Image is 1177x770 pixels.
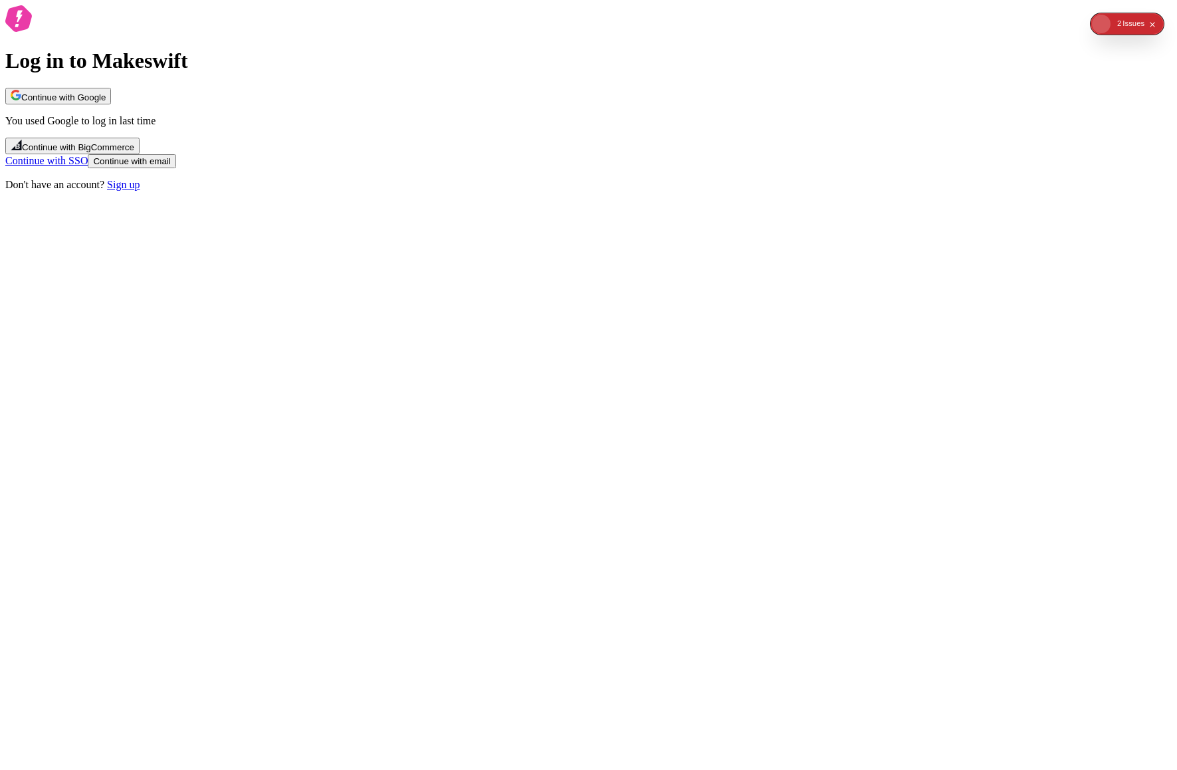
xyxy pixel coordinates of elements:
span: Continue with Google [21,92,106,102]
button: Continue with email [88,154,175,168]
p: You used Google to log in last time [5,115,1172,127]
a: Sign up [107,179,140,190]
p: Don't have an account? [5,179,1172,191]
h1: Log in to Makeswift [5,49,1172,73]
a: Continue with SSO [5,155,88,166]
span: Continue with email [93,156,170,166]
span: Continue with BigCommerce [22,142,134,152]
button: Continue with Google [5,88,111,104]
button: Continue with BigCommerce [5,138,140,154]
